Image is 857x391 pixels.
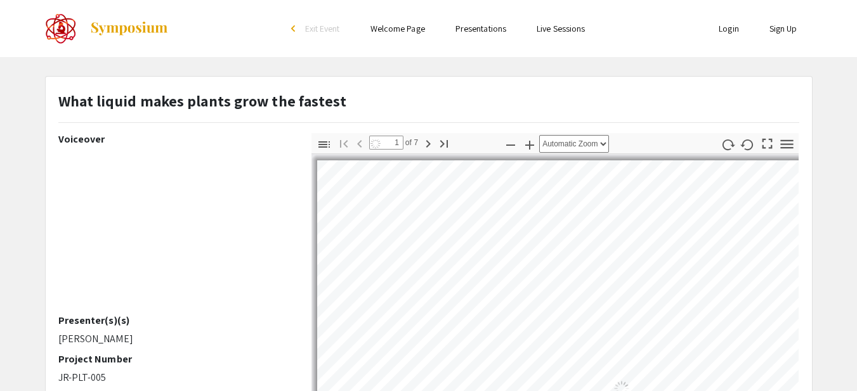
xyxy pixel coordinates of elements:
button: Tools [776,135,797,153]
button: Switch to Presentation Mode [756,133,778,151]
button: Next Page [417,134,439,152]
span: Exit Event [305,23,340,34]
a: Sign Up [769,23,797,34]
iframe: Chat [10,334,54,381]
button: Rotate Clockwise [717,135,738,153]
div: arrow_back_ios [291,25,299,32]
h2: Project Number [58,353,292,365]
iframe: A_Pellet_What_liquid_Grows_Plant [58,150,292,314]
span: of 7 [403,136,419,150]
p: [PERSON_NAME] [58,331,292,347]
button: Go to Last Page [433,134,455,152]
a: Presentations [455,23,506,34]
button: Previous Page [349,134,370,152]
a: The 2022 CoorsTek Denver Metro Regional Science and Engineering Fair [45,13,169,44]
a: Login [719,23,739,34]
a: Live Sessions [537,23,585,34]
button: Zoom Out [500,135,521,153]
img: Symposium by ForagerOne [89,21,169,36]
h2: Presenter(s)(s) [58,314,292,326]
button: Go to First Page [333,134,355,152]
select: Zoom [539,135,609,153]
button: Toggle Sidebar [313,135,335,153]
strong: What liquid makes plants grow the fastest [58,91,347,111]
button: Zoom In [519,135,540,153]
a: Welcome Page [370,23,425,34]
h2: Voiceover [58,133,292,145]
input: Page [369,136,403,150]
img: The 2022 CoorsTek Denver Metro Regional Science and Engineering Fair [45,13,77,44]
button: Rotate Counterclockwise [736,135,758,153]
p: JR-PLT-005 [58,370,292,385]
